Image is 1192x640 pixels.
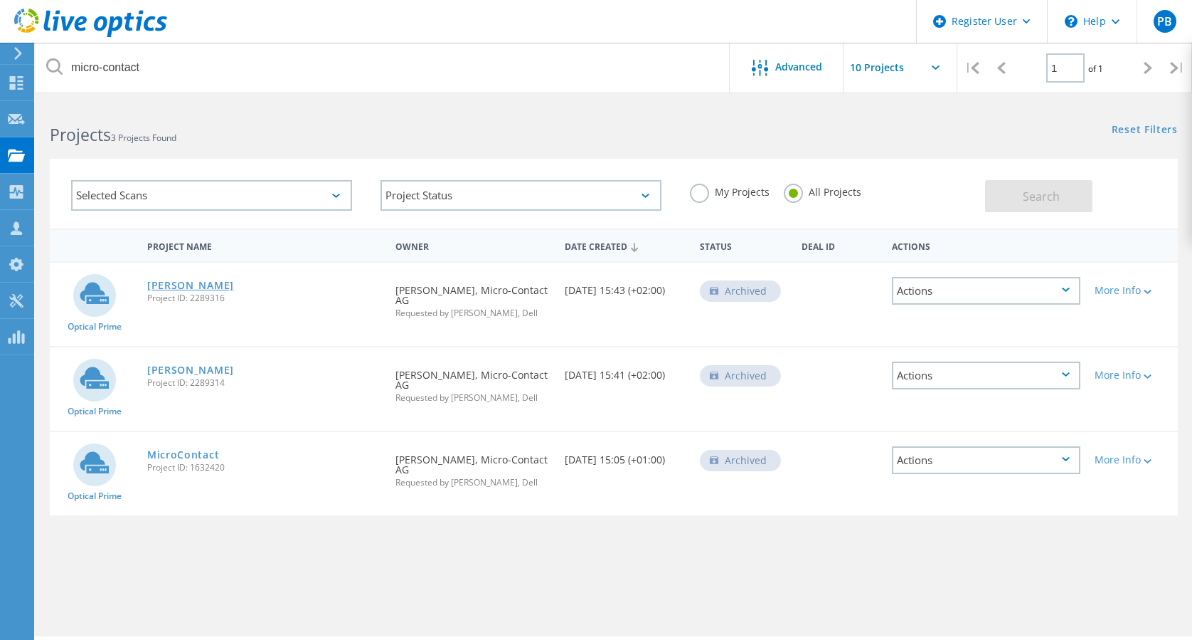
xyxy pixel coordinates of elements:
[71,180,352,211] div: Selected Scans
[892,362,1080,389] div: Actions
[147,463,381,472] span: Project ID: 1632420
[700,365,781,387] div: Archived
[700,450,781,471] div: Archived
[1023,189,1060,204] span: Search
[558,347,693,394] div: [DATE] 15:41 (+02:00)
[1065,15,1077,28] svg: \n
[140,232,388,258] div: Project Name
[36,43,730,93] input: Search projects by name, owner, ID, company, etc
[68,322,122,331] span: Optical Prime
[14,30,167,40] a: Live Optics Dashboard
[690,184,770,197] label: My Projects
[147,280,234,290] a: [PERSON_NAME]
[147,450,219,460] a: MicroContact
[794,232,885,258] div: Deal Id
[1095,285,1171,295] div: More Info
[1112,125,1178,137] a: Reset Filters
[395,394,550,402] span: Requested by [PERSON_NAME], Dell
[50,123,111,146] b: Projects
[693,232,794,258] div: Status
[558,263,693,310] div: [DATE] 15:43 (+02:00)
[1163,43,1192,93] div: |
[68,492,122,500] span: Optical Prime
[111,132,176,144] span: 3 Projects Found
[892,446,1080,474] div: Actions
[1088,63,1103,75] span: of 1
[558,232,693,259] div: Date Created
[784,184,861,197] label: All Projects
[885,232,1087,258] div: Actions
[558,432,693,479] div: [DATE] 15:05 (+01:00)
[775,62,822,72] span: Advanced
[395,478,550,487] span: Requested by [PERSON_NAME], Dell
[1157,16,1172,27] span: PB
[147,294,381,303] span: Project ID: 2289316
[1095,455,1171,465] div: More Info
[388,232,558,258] div: Owner
[957,43,986,93] div: |
[395,309,550,318] span: Requested by [PERSON_NAME], Dell
[388,347,558,416] div: [PERSON_NAME], Micro-Contact AG
[147,365,234,375] a: [PERSON_NAME]
[381,180,661,211] div: Project Status
[68,407,122,416] span: Optical Prime
[1095,370,1171,380] div: More Info
[700,280,781,302] div: Archived
[388,432,558,501] div: [PERSON_NAME], Micro-Contact AG
[985,180,1092,212] button: Search
[147,379,381,387] span: Project ID: 2289314
[892,277,1080,305] div: Actions
[388,263,558,332] div: [PERSON_NAME], Micro-Contact AG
